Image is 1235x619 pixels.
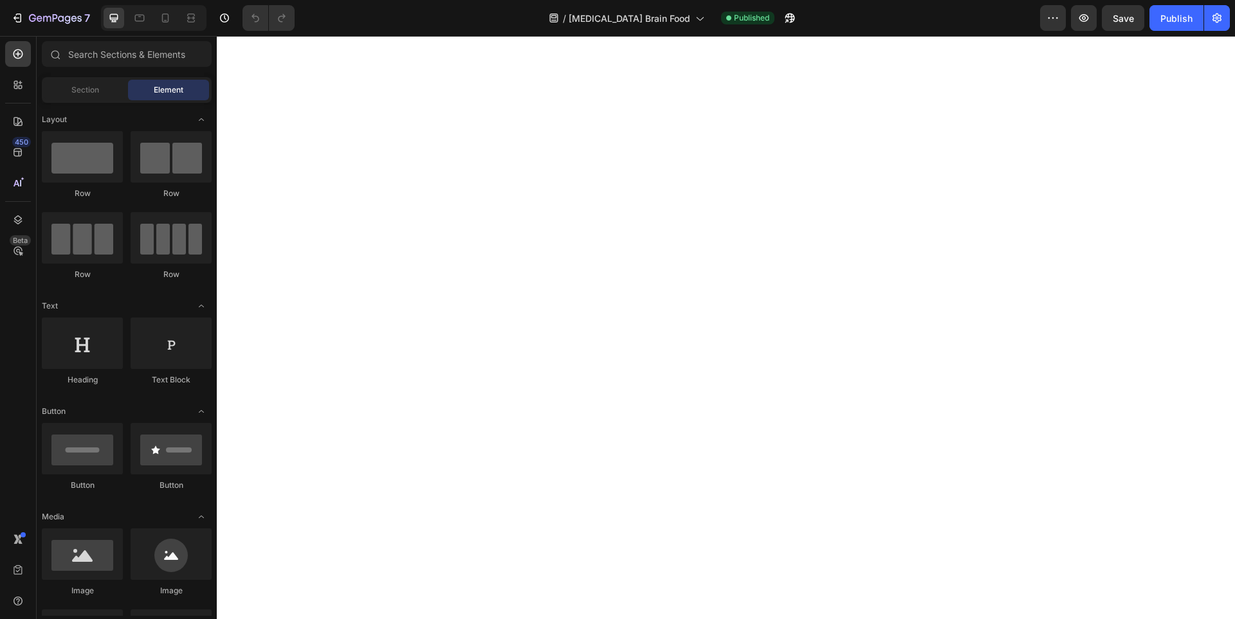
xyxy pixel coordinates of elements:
[1160,12,1193,25] div: Publish
[217,36,1235,619] iframe: Design area
[42,114,67,125] span: Layout
[84,10,90,26] p: 7
[5,5,96,31] button: 7
[563,12,566,25] span: /
[12,137,31,147] div: 450
[42,41,212,67] input: Search Sections & Elements
[191,296,212,316] span: Toggle open
[42,300,58,312] span: Text
[191,401,212,422] span: Toggle open
[131,269,212,280] div: Row
[191,109,212,130] span: Toggle open
[569,12,690,25] span: [MEDICAL_DATA] Brain Food
[242,5,295,31] div: Undo/Redo
[131,480,212,491] div: Button
[71,84,99,96] span: Section
[42,269,123,280] div: Row
[10,235,31,246] div: Beta
[42,188,123,199] div: Row
[191,507,212,527] span: Toggle open
[1113,13,1134,24] span: Save
[131,188,212,199] div: Row
[42,585,123,597] div: Image
[42,374,123,386] div: Heading
[131,585,212,597] div: Image
[131,374,212,386] div: Text Block
[42,511,64,523] span: Media
[154,84,183,96] span: Element
[42,406,66,417] span: Button
[42,480,123,491] div: Button
[1102,5,1144,31] button: Save
[734,12,769,24] span: Published
[1149,5,1203,31] button: Publish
